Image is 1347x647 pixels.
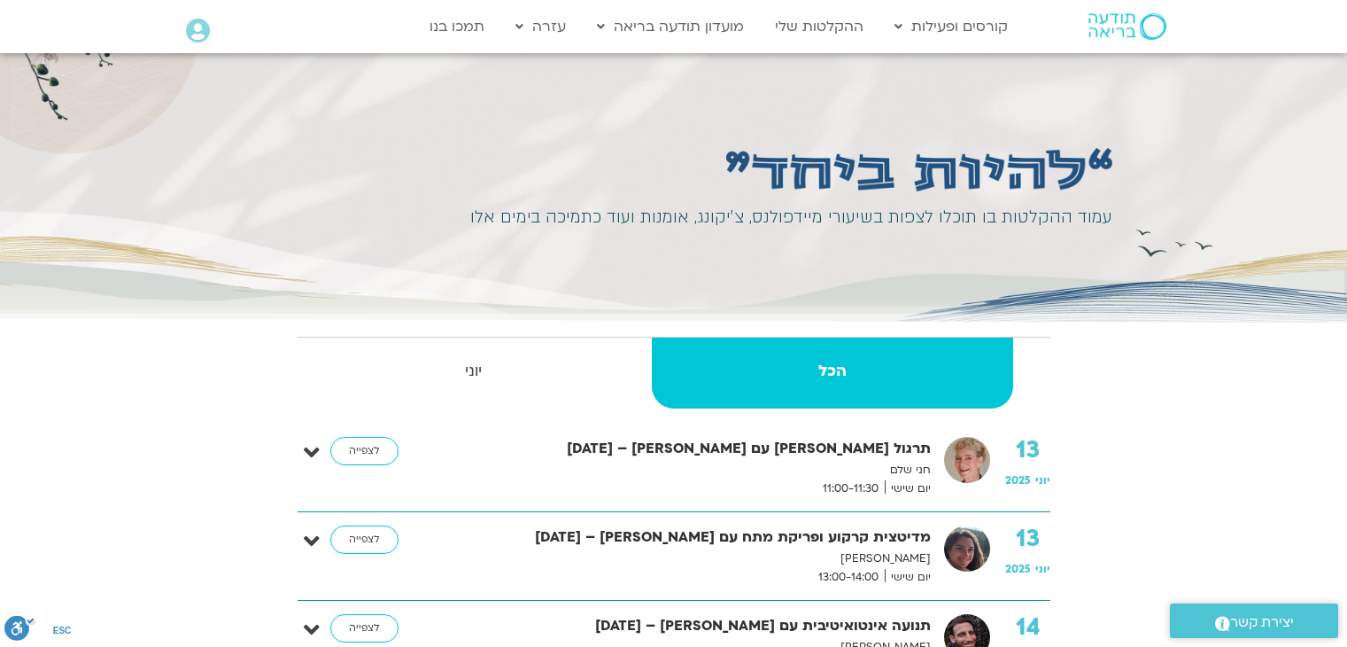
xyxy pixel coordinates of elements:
a: יצירת קשר [1170,604,1338,638]
a: תמכו בנו [421,10,493,43]
a: הכל [652,338,1013,409]
div: עמוד ההקלטות בו תוכלו לצפות בשיעורי מיידפולנס, צ׳יקונג, אומנות ועוד כתמיכה בימים אלו​ [454,203,1112,232]
strong: 13 [1005,526,1050,552]
p: חני שלם [466,461,931,479]
img: תודעה בריאה [1088,13,1166,40]
a: מועדון תודעה בריאה [588,10,753,43]
a: יוני [299,338,649,409]
a: עזרה [507,10,575,43]
span: יוני [1035,562,1050,576]
span: 2025 [1005,562,1031,576]
a: לצפייה [330,614,399,643]
p: [PERSON_NAME] [466,550,931,568]
strong: תנועה אינטואיטיבית עם [PERSON_NAME] – [DATE] [466,614,931,638]
a: קורסים ופעילות [886,10,1017,43]
span: 2025 [1005,473,1031,487]
span: 11:00-11:30 [817,479,885,498]
strong: 14 [1005,614,1050,641]
a: לצפייה [330,526,399,554]
strong: הכל [652,358,1013,385]
span: יום שישי [885,479,931,498]
span: 13:00-14:00 [812,568,885,587]
strong: תרגול [PERSON_NAME] עם [PERSON_NAME] – [DATE] [466,437,931,461]
span: יצירת קשר [1230,611,1294,635]
strong: יוני [299,358,649,385]
a: ההקלטות שלי [766,10,872,43]
span: יום שישי [885,568,931,587]
a: לצפייה [330,437,399,465]
strong: מדיטצית קרקוע ופריקת מתח עם [PERSON_NAME] – [DATE] [466,526,931,550]
span: יוני [1035,473,1050,487]
strong: 13 [1005,437,1050,464]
